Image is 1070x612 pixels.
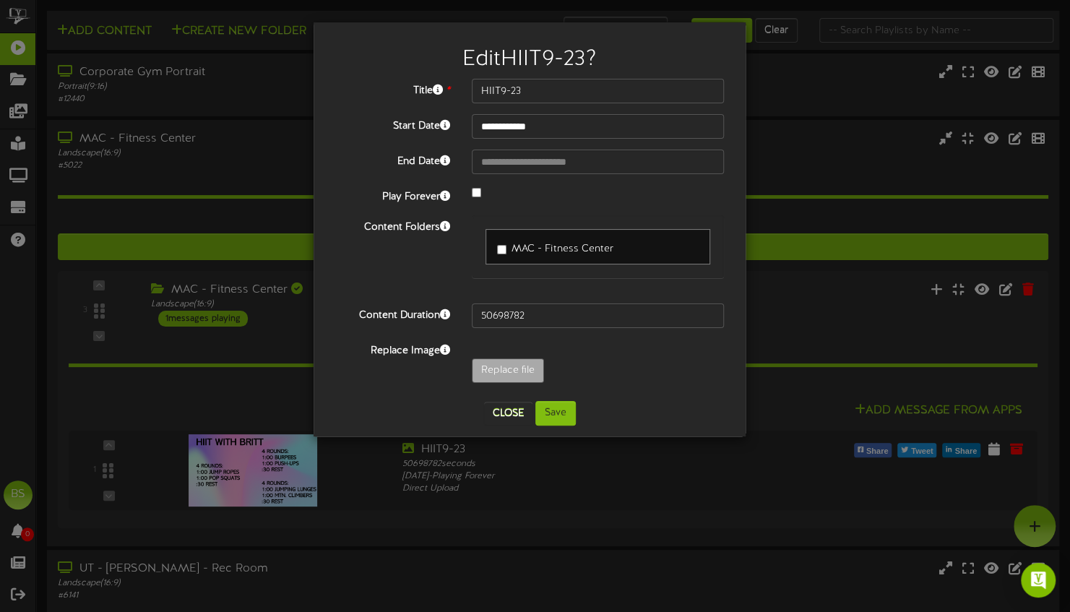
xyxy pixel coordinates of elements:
[512,243,613,254] span: MAC - Fitness Center
[324,150,461,169] label: End Date
[324,339,461,358] label: Replace Image
[324,79,461,98] label: Title
[335,48,724,72] h2: Edit HIIT9-23 ?
[484,402,532,425] button: Close
[324,114,461,134] label: Start Date
[324,215,461,235] label: Content Folders
[472,79,724,103] input: Title
[472,303,724,328] input: 15
[324,185,461,204] label: Play Forever
[535,401,576,426] button: Save
[497,245,506,254] input: MAC - Fitness Center
[1021,563,1056,598] div: Open Intercom Messenger
[324,303,461,323] label: Content Duration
